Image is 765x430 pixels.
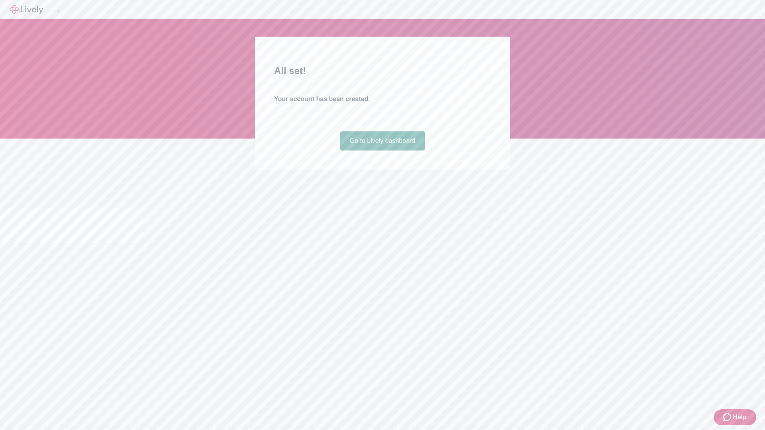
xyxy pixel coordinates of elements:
[723,412,733,422] svg: Zendesk support icon
[714,409,756,425] button: Zendesk support iconHelp
[274,64,491,78] h2: All set!
[10,5,43,14] img: Lively
[53,10,59,12] button: Log out
[274,94,491,104] h4: Your account has been created.
[733,412,747,422] span: Help
[340,131,425,150] a: Go to Lively dashboard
